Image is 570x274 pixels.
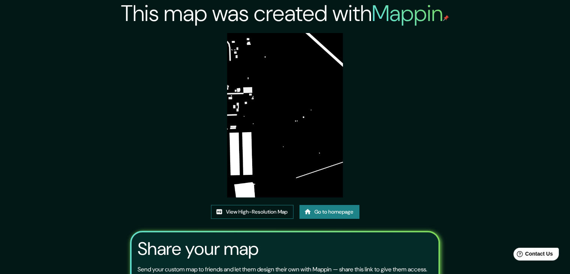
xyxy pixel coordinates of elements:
img: created-map [227,33,343,197]
h3: Share your map [138,238,259,259]
a: Go to homepage [299,205,359,219]
iframe: Help widget launcher [503,245,562,266]
img: mappin-pin [443,15,449,21]
a: View High-Resolution Map [211,205,293,219]
p: Send your custom map to friends and let them design their own with Mappin — share this link to gi... [138,265,427,274]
